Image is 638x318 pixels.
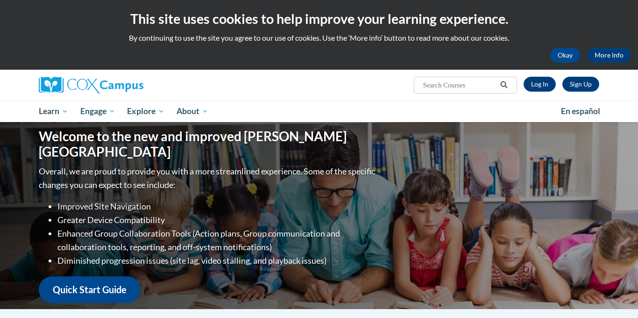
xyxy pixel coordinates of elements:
[587,48,631,63] a: More Info
[39,165,377,192] p: Overall, we are proud to provide you with a more streamlined experience. Some of the specific cha...
[524,77,556,92] a: Log In
[39,129,377,160] h1: Welcome to the new and improved [PERSON_NAME][GEOGRAPHIC_DATA]
[57,200,377,213] li: Improved Site Navigation
[39,106,68,117] span: Learn
[74,101,121,122] a: Engage
[121,101,170,122] a: Explore
[57,227,377,254] li: Enhanced Group Collaboration Tools (Action plans, Group communication and collaboration tools, re...
[25,101,613,122] div: Main menu
[555,101,606,121] a: En español
[127,106,164,117] span: Explore
[497,79,511,91] button: Search
[561,106,600,116] span: En español
[33,101,74,122] a: Learn
[7,9,631,28] h2: This site uses cookies to help improve your learning experience.
[80,106,115,117] span: Engage
[39,77,216,94] a: Cox Campus
[39,77,143,94] img: Cox Campus
[57,213,377,227] li: Greater Device Compatibility
[562,77,599,92] a: Register
[550,48,580,63] button: Okay
[7,33,631,43] p: By continuing to use the site you agree to our use of cookies. Use the ‘More info’ button to read...
[170,101,214,122] a: About
[177,106,208,117] span: About
[39,276,141,303] a: Quick Start Guide
[422,79,497,91] input: Search Courses
[57,254,377,267] li: Diminished progression issues (site lag, video stalling, and playback issues)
